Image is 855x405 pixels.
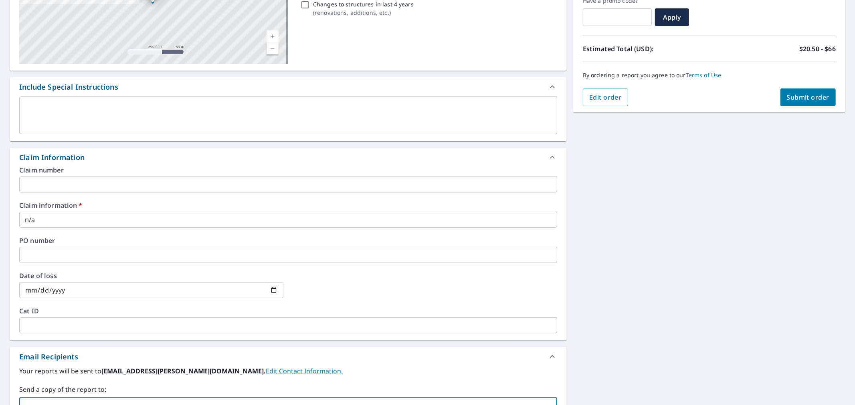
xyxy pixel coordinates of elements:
p: Estimated Total (USD): [583,44,709,54]
label: Claim information [19,202,557,209]
p: By ordering a report you agree to our [583,72,836,79]
button: Apply [655,8,689,26]
label: PO number [19,237,557,244]
button: Submit order [780,88,836,106]
div: Include Special Instructions [10,77,567,96]
label: Cat ID [19,308,557,314]
a: Terms of Use [686,71,722,79]
span: Apply [661,13,683,22]
div: Email Recipients [10,347,567,366]
label: Your reports will be sent to [19,366,557,376]
a: Current Level 17, Zoom In [267,30,279,42]
label: Date of loss [19,273,283,279]
a: EditContactInfo [266,367,343,375]
b: [EMAIL_ADDRESS][PERSON_NAME][DOMAIN_NAME]. [101,367,266,375]
p: ( renovations, additions, etc. ) [313,8,414,17]
label: Send a copy of the report to: [19,385,557,394]
div: Email Recipients [19,351,78,362]
span: Edit order [589,93,622,102]
label: Claim number [19,167,557,173]
span: Submit order [787,93,830,102]
div: Include Special Instructions [19,82,118,92]
div: Claim Information [19,152,85,163]
a: Current Level 17, Zoom Out [267,42,279,54]
button: Edit order [583,88,628,106]
p: $20.50 - $66 [799,44,836,54]
div: Claim Information [10,148,567,167]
